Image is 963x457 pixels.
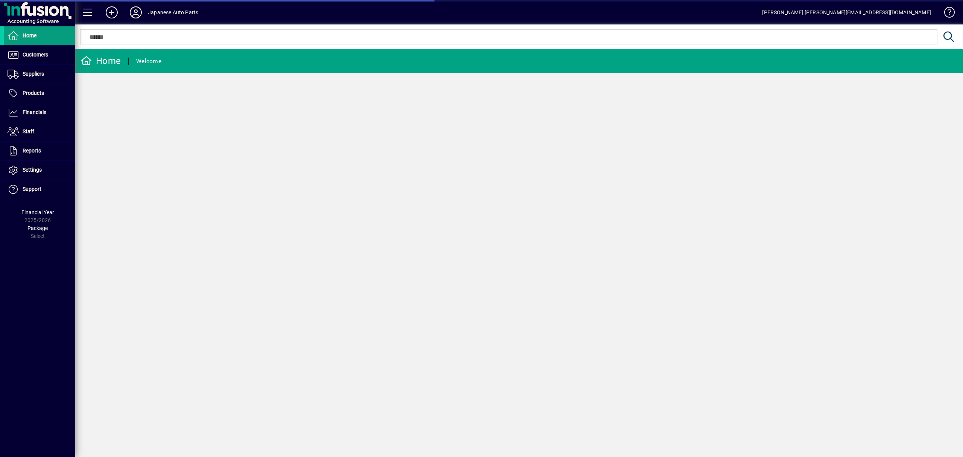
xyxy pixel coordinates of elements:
[124,6,148,19] button: Profile
[4,122,75,141] a: Staff
[23,109,46,115] span: Financials
[4,46,75,64] a: Customers
[939,2,954,26] a: Knowledge Base
[23,90,44,96] span: Products
[23,186,41,192] span: Support
[4,161,75,180] a: Settings
[762,6,931,18] div: [PERSON_NAME] [PERSON_NAME][EMAIL_ADDRESS][DOMAIN_NAME]
[4,84,75,103] a: Products
[81,55,121,67] div: Home
[23,32,36,38] span: Home
[23,148,41,154] span: Reports
[4,103,75,122] a: Financials
[100,6,124,19] button: Add
[4,180,75,199] a: Support
[4,65,75,84] a: Suppliers
[4,142,75,160] a: Reports
[23,52,48,58] span: Customers
[148,6,198,18] div: Japanese Auto Parts
[27,225,48,231] span: Package
[23,128,34,134] span: Staff
[136,55,161,67] div: Welcome
[23,167,42,173] span: Settings
[21,209,54,215] span: Financial Year
[23,71,44,77] span: Suppliers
